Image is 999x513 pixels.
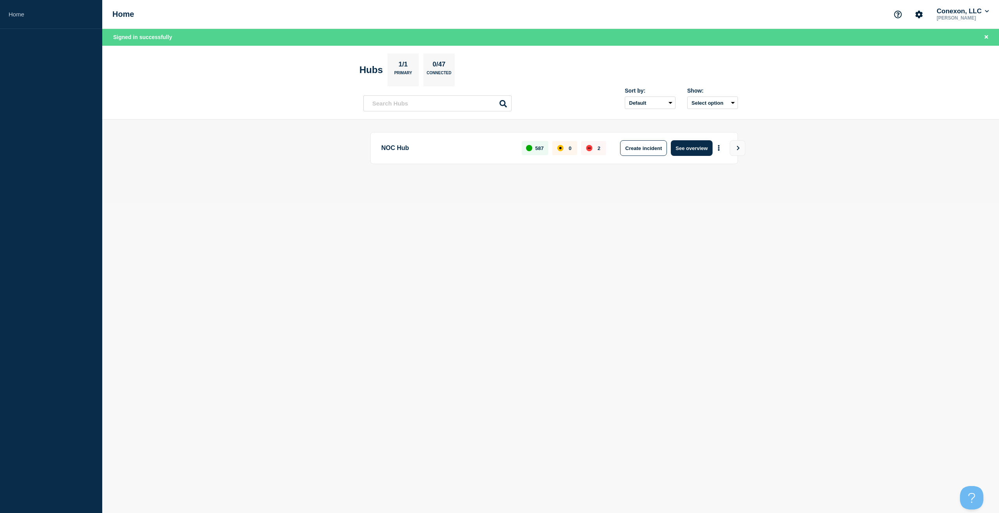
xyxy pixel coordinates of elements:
select: Sort by [625,97,675,109]
div: up [526,145,532,151]
input: Search Hubs [363,95,512,111]
p: 0/47 [430,61,448,71]
p: NOC Hub [381,140,513,156]
button: Account settings [911,6,927,23]
p: Connected [427,71,451,79]
div: down [586,145,592,151]
p: 2 [597,145,600,151]
button: More actions [714,141,724,156]
p: 587 [535,145,544,151]
p: Primary [394,71,412,79]
p: 0 [569,145,571,151]
span: Signed in successfully [113,34,172,40]
button: Support [890,6,906,23]
h1: Home [112,10,134,19]
h2: Hubs [359,64,383,75]
iframe: Help Scout Beacon - Open [960,486,983,509]
p: [PERSON_NAME] [935,15,990,21]
button: Select option [687,97,738,109]
button: See overview [671,140,712,156]
button: Close banner [981,33,991,42]
button: View [730,140,745,156]
div: Sort by: [625,88,675,94]
button: Conexon, LLC [935,7,990,15]
div: affected [557,145,563,151]
div: Show: [687,88,738,94]
button: Create incident [620,140,667,156]
p: 1/1 [396,61,411,71]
